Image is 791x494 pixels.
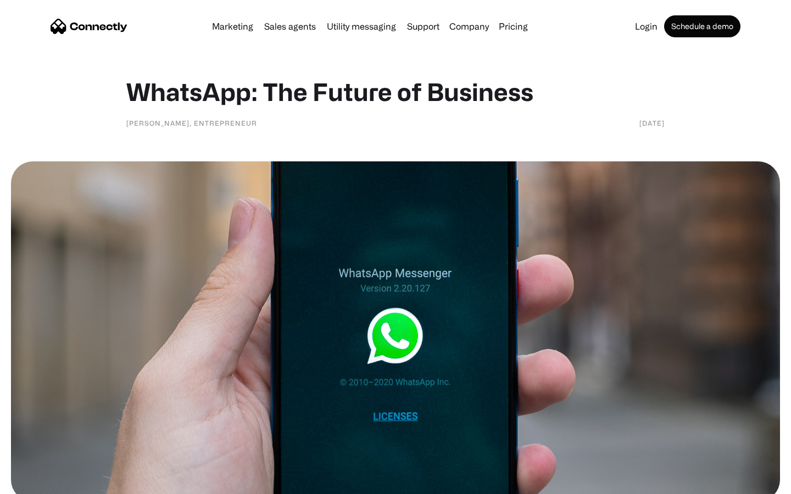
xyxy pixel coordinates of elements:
a: Support [403,22,444,31]
div: [PERSON_NAME], Entrepreneur [126,117,257,128]
a: Marketing [208,22,258,31]
a: Sales agents [260,22,320,31]
a: Pricing [494,22,532,31]
h1: WhatsApp: The Future of Business [126,77,665,106]
aside: Language selected: English [11,475,66,490]
div: Company [446,19,492,34]
ul: Language list [22,475,66,490]
a: Schedule a demo [664,15,740,37]
div: [DATE] [639,117,665,128]
a: Login [631,22,662,31]
a: home [51,18,127,35]
div: Company [449,19,489,34]
a: Utility messaging [322,22,400,31]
